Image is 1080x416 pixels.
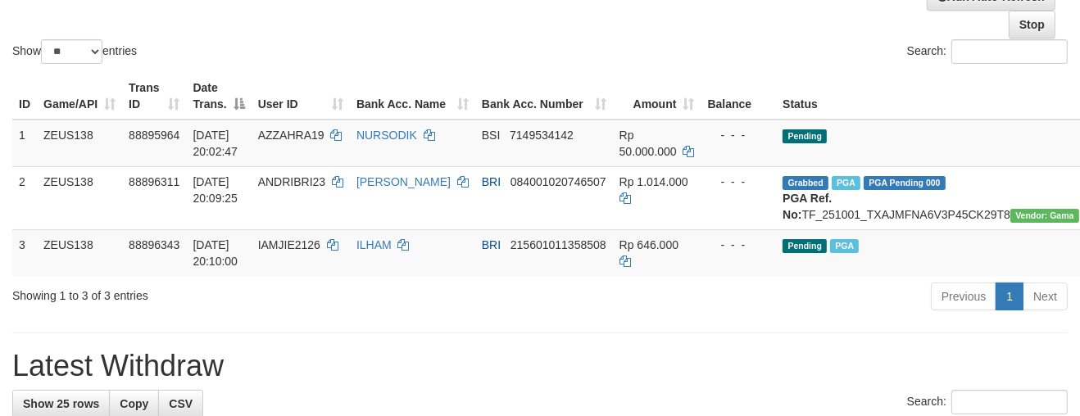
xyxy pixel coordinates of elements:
[511,238,606,251] span: Copy 215601011358508 to clipboard
[996,283,1023,310] a: 1
[482,129,501,142] span: BSI
[1009,11,1055,38] a: Stop
[12,73,37,120] th: ID
[122,73,186,120] th: Trans ID: activate to sort column ascending
[129,238,179,251] span: 88896343
[356,175,451,188] a: [PERSON_NAME]
[907,39,1068,64] label: Search:
[510,129,574,142] span: Copy 7149534142 to clipboard
[129,175,179,188] span: 88896311
[701,73,777,120] th: Balance
[41,39,102,64] select: Showentries
[783,239,827,253] span: Pending
[864,176,946,190] span: PGA Pending
[783,176,828,190] span: Grabbed
[783,129,827,143] span: Pending
[356,238,392,251] a: ILHAM
[783,192,832,221] b: PGA Ref. No:
[258,238,320,251] span: IAMJIE2126
[619,129,677,158] span: Rp 50.000.000
[12,229,37,276] td: 3
[12,39,137,64] label: Show entries
[12,281,438,304] div: Showing 1 to 3 of 3 entries
[482,175,501,188] span: BRI
[619,175,688,188] span: Rp 1.014.000
[482,238,501,251] span: BRI
[258,175,325,188] span: ANDRIBRI23
[12,350,1068,382] h1: Latest Withdraw
[37,229,122,276] td: ZEUS138
[258,129,324,142] span: AZZAHRA19
[907,390,1068,414] label: Search:
[1010,209,1079,223] span: Vendor URL: https://trx31.1velocity.biz
[708,174,770,190] div: - - -
[193,175,238,205] span: [DATE] 20:09:25
[120,397,148,410] span: Copy
[1023,283,1068,310] a: Next
[12,120,37,167] td: 1
[37,166,122,229] td: ZEUS138
[931,283,996,310] a: Previous
[12,166,37,229] td: 2
[23,397,99,410] span: Show 25 rows
[951,39,1068,64] input: Search:
[356,129,417,142] a: NURSODIK
[708,237,770,253] div: - - -
[186,73,251,120] th: Date Trans.: activate to sort column descending
[37,120,122,167] td: ZEUS138
[350,73,475,120] th: Bank Acc. Name: activate to sort column ascending
[613,73,701,120] th: Amount: activate to sort column ascending
[193,238,238,268] span: [DATE] 20:10:00
[511,175,606,188] span: Copy 084001020746507 to clipboard
[708,127,770,143] div: - - -
[193,129,238,158] span: [DATE] 20:02:47
[475,73,613,120] th: Bank Acc. Number: activate to sort column ascending
[830,239,859,253] span: Marked by aafanarl
[832,176,860,190] span: Marked by aafanarl
[252,73,350,120] th: User ID: activate to sort column ascending
[37,73,122,120] th: Game/API: activate to sort column ascending
[951,390,1068,414] input: Search:
[129,129,179,142] span: 88895964
[169,397,193,410] span: CSV
[619,238,678,251] span: Rp 646.000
